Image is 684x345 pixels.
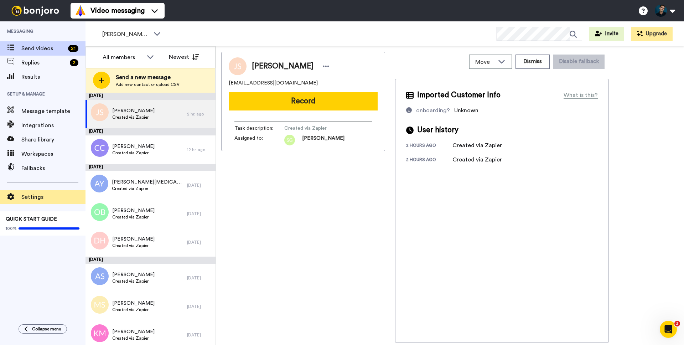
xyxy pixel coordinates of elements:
img: ms.png [91,296,109,314]
img: ob.png [91,203,109,221]
div: [DATE] [187,304,212,309]
span: Add new contact or upload CSV [116,82,180,87]
span: Created via Zapier [112,307,155,313]
span: Created via Zapier [112,114,155,120]
span: Fallbacks [21,164,85,172]
div: What is this? [564,91,598,99]
span: Imported Customer Info [417,90,501,101]
span: Send videos [21,44,65,53]
div: 21 [68,45,78,52]
span: [EMAIL_ADDRESS][DOMAIN_NAME] [229,79,318,87]
div: [DATE] [85,164,216,171]
span: Unknown [454,108,478,113]
div: Created via Zapier [452,141,502,150]
div: [DATE] [187,332,212,338]
span: Message template [21,107,85,115]
span: Created via Zapier [112,186,183,191]
div: 2 hours ago [406,157,452,164]
img: vm-color.svg [75,5,86,16]
div: [DATE] [85,93,216,100]
span: 100% [6,226,17,231]
div: Created via Zapier [452,155,502,164]
button: Dismiss [515,55,550,69]
div: [DATE] [187,240,212,245]
span: Collapse menu [32,326,61,332]
span: QUICK START GUIDE [6,217,57,222]
button: Disable fallback [553,55,605,69]
span: Workspaces [21,150,85,158]
span: Created via Zapier [112,214,155,220]
img: js.png [91,103,109,121]
img: sg.png [284,135,295,145]
span: Replies [21,58,67,67]
div: [DATE] [187,211,212,217]
span: Send a new message [116,73,180,82]
img: as.png [91,267,109,285]
div: [DATE] [85,257,216,264]
img: dh.png [91,232,109,249]
div: All members [103,53,143,62]
span: Created via Zapier [112,278,155,284]
span: Video messaging [90,6,145,16]
img: bj-logo-header-white.svg [9,6,62,16]
span: [PERSON_NAME] [112,143,155,150]
div: [DATE] [187,275,212,281]
span: Move [475,58,494,66]
div: 2 hours ago [406,143,452,150]
span: Created via Zapier [284,125,352,132]
span: [PERSON_NAME] [302,135,344,145]
span: [PERSON_NAME] [112,107,155,114]
span: [PERSON_NAME] [112,300,155,307]
iframe: Intercom live chat [660,321,677,338]
img: Image of Jimmy Stempien [229,57,247,75]
span: [PERSON_NAME] [252,61,313,72]
button: Collapse menu [19,324,67,334]
span: [PERSON_NAME] [112,328,155,335]
span: Results [21,73,85,81]
span: Created via Zapier [112,150,155,156]
span: Settings [21,193,85,201]
div: 2 hr. ago [187,111,212,117]
span: Assigned to: [234,135,284,145]
div: onboarding? [416,106,450,115]
button: Invite [589,27,624,41]
button: Record [229,92,378,110]
span: [PERSON_NAME] [112,236,155,243]
span: Created via Zapier [112,243,155,248]
div: 12 hr. ago [187,147,212,153]
div: 2 [70,59,78,66]
button: Newest [164,50,204,64]
span: Integrations [21,121,85,130]
img: ay.png [90,175,108,192]
span: Created via Zapier [112,335,155,341]
span: [PERSON_NAME][MEDICAL_DATA] [112,179,183,186]
div: [DATE] [85,128,216,135]
span: Task description : [234,125,284,132]
span: [PERSON_NAME] [112,271,155,278]
button: Upgrade [631,27,673,41]
span: 3 [674,321,680,326]
span: Share library [21,135,85,144]
div: [DATE] [187,182,212,188]
img: cc.png [91,139,109,157]
span: User history [417,125,458,135]
img: km.png [91,324,109,342]
span: [PERSON_NAME] [112,207,155,214]
span: [PERSON_NAME]'s Workspace [102,30,150,38]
